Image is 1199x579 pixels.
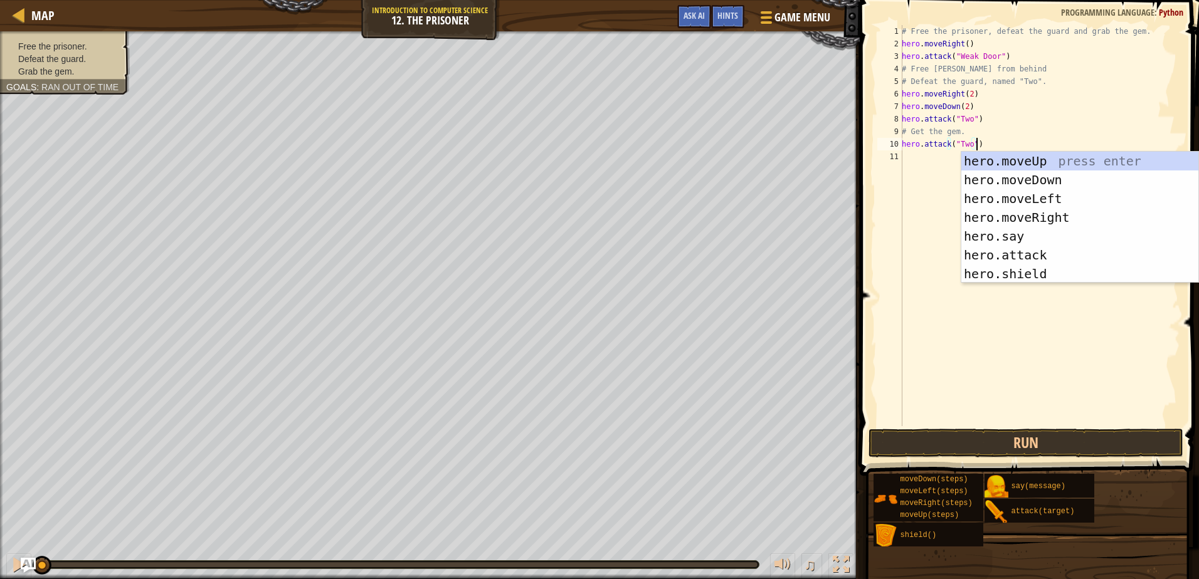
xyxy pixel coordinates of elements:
[717,9,738,21] span: Hints
[877,38,902,50] div: 2
[874,524,897,548] img: portrait.png
[877,100,902,113] div: 7
[877,113,902,125] div: 8
[41,82,119,92] span: Ran out of time
[877,125,902,138] div: 9
[751,5,838,34] button: Game Menu
[1159,6,1183,18] span: Python
[877,63,902,75] div: 4
[801,553,823,579] button: ♫
[901,475,968,484] span: moveDown(steps)
[677,5,711,28] button: Ask AI
[877,50,902,63] div: 3
[877,88,902,100] div: 6
[985,500,1008,524] img: portrait.png
[25,7,55,24] a: Map
[21,558,36,573] button: Ask AI
[6,553,31,579] button: Ctrl + P: Pause
[1011,482,1065,491] span: say(message)
[1061,6,1154,18] span: Programming language
[774,9,830,26] span: Game Menu
[901,487,968,496] span: moveLeft(steps)
[877,75,902,88] div: 5
[6,65,120,78] li: Grab the gem.
[804,555,816,574] span: ♫
[869,429,1183,457] button: Run
[684,9,705,21] span: Ask AI
[901,499,973,508] span: moveRight(steps)
[18,66,75,76] span: Grab the gem.
[31,7,55,24] span: Map
[18,54,86,64] span: Defeat the guard.
[874,487,897,511] img: portrait.png
[36,82,41,92] span: :
[6,82,36,92] span: Goals
[877,25,902,38] div: 1
[770,553,795,579] button: Adjust volume
[985,475,1008,499] img: portrait.png
[877,150,902,163] div: 11
[877,138,902,150] div: 10
[18,41,87,51] span: Free the prisoner.
[901,531,937,540] span: shield()
[6,40,120,53] li: Free the prisoner.
[901,511,959,519] span: moveUp(steps)
[1154,6,1159,18] span: :
[1011,507,1075,516] span: attack(target)
[6,53,120,65] li: Defeat the guard.
[828,553,853,579] button: Toggle fullscreen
